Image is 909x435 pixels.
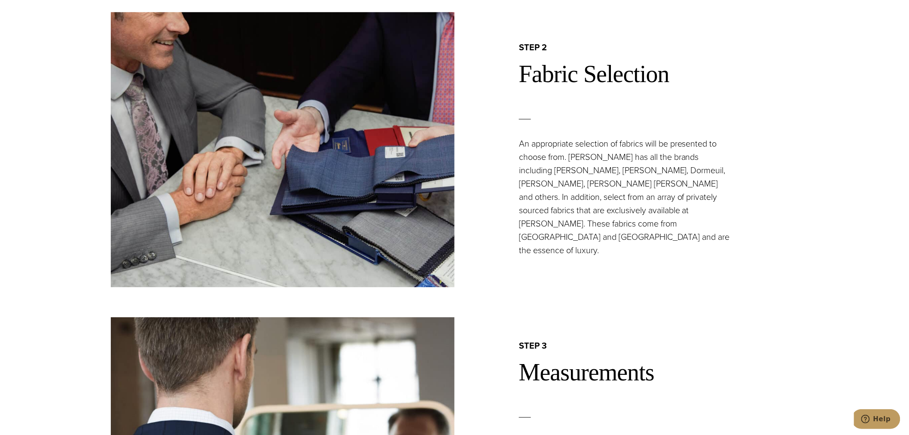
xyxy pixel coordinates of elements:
[111,12,454,287] img: Salesman showing a client fabric swatches from a Holland & Sherry book
[854,409,900,431] iframe: Opens a widget where you can chat to one of our agents
[519,358,798,387] h2: Measurements
[519,59,798,89] h2: Fabric Selection
[519,137,732,257] p: An appropriate selection of fabrics will be presented to choose from. [PERSON_NAME] has all the b...
[519,340,798,351] h2: step 3
[519,42,798,53] h2: step 2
